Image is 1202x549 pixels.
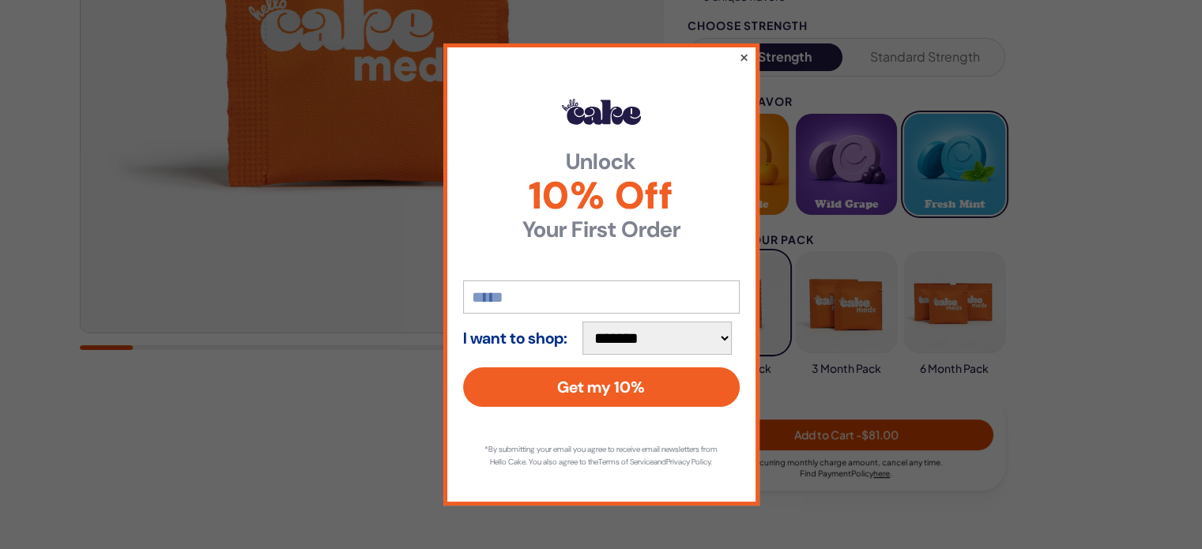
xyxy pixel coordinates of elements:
[463,177,740,215] span: 10% Off
[463,329,567,347] strong: I want to shop:
[598,457,654,467] a: Terms of Service
[463,367,740,407] button: Get my 10%
[738,47,748,66] button: ×
[562,99,641,124] img: Hello Cake
[463,219,740,241] strong: Your First Order
[479,443,724,468] p: *By submitting your email you agree to receive email newsletters from Hello Cake. You also agree ...
[463,151,740,173] strong: Unlock
[666,457,710,467] a: Privacy Policy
